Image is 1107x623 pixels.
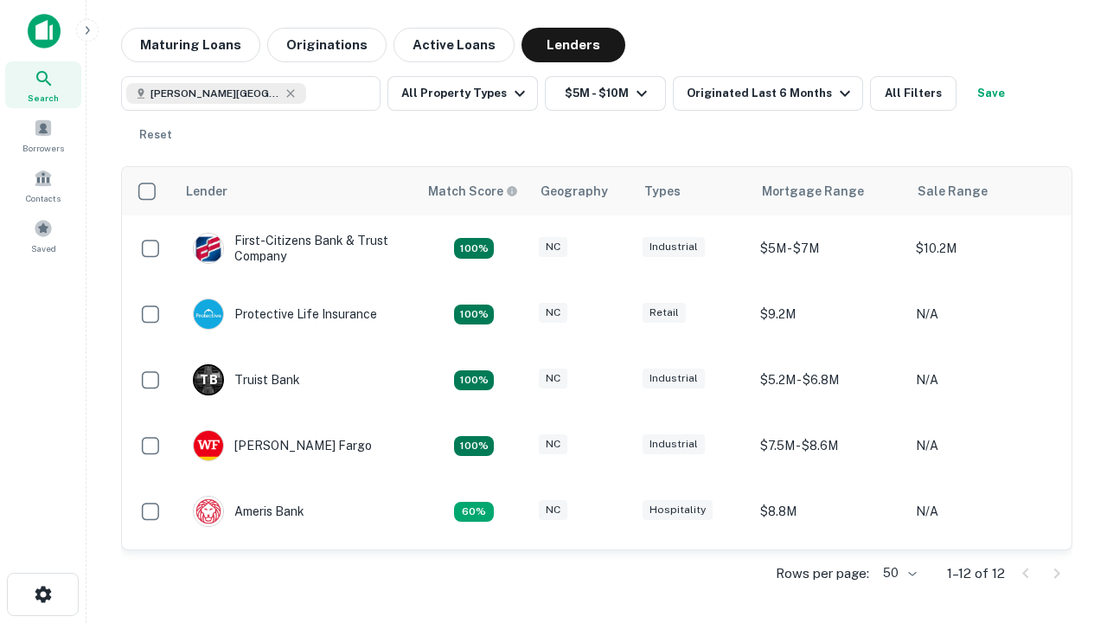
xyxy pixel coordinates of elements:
[428,182,515,201] h6: Match Score
[907,544,1063,610] td: N/A
[5,212,81,259] a: Saved
[539,303,567,323] div: NC
[643,237,705,257] div: Industrial
[150,86,280,101] span: [PERSON_NAME][GEOGRAPHIC_DATA], [GEOGRAPHIC_DATA]
[5,61,81,108] a: Search
[752,215,907,281] td: $5M - $7M
[186,181,227,202] div: Lender
[22,141,64,155] span: Borrowers
[687,83,855,104] div: Originated Last 6 Months
[394,28,515,62] button: Active Loans
[539,434,567,454] div: NC
[876,561,919,586] div: 50
[121,28,260,62] button: Maturing Loans
[539,237,567,257] div: NC
[387,76,538,111] button: All Property Types
[5,162,81,209] a: Contacts
[907,413,1063,478] td: N/A
[752,413,907,478] td: $7.5M - $8.6M
[752,281,907,347] td: $9.2M
[194,497,223,526] img: picture
[907,347,1063,413] td: N/A
[193,496,304,527] div: Ameris Bank
[539,369,567,389] div: NC
[752,544,907,610] td: $9.2M
[907,281,1063,347] td: N/A
[418,167,530,215] th: Capitalize uses an advanced AI algorithm to match your search with the best lender. The match sco...
[193,430,372,461] div: [PERSON_NAME] Fargo
[963,76,1019,111] button: Save your search to get updates of matches that match your search criteria.
[541,181,608,202] div: Geography
[752,478,907,544] td: $8.8M
[530,167,634,215] th: Geography
[194,431,223,460] img: picture
[267,28,387,62] button: Originations
[673,76,863,111] button: Originated Last 6 Months
[200,371,217,389] p: T B
[1021,485,1107,568] iframe: Chat Widget
[634,167,752,215] th: Types
[128,118,183,152] button: Reset
[428,182,518,201] div: Capitalize uses an advanced AI algorithm to match your search with the best lender. The match sco...
[776,563,869,584] p: Rows per page:
[454,436,494,457] div: Matching Properties: 2, hasApolloMatch: undefined
[907,167,1063,215] th: Sale Range
[643,434,705,454] div: Industrial
[194,299,223,329] img: picture
[644,181,681,202] div: Types
[193,233,400,264] div: First-citizens Bank & Trust Company
[28,91,59,105] span: Search
[193,299,377,330] div: Protective Life Insurance
[918,181,988,202] div: Sale Range
[752,347,907,413] td: $5.2M - $6.8M
[28,14,61,48] img: capitalize-icon.png
[454,305,494,325] div: Matching Properties: 2, hasApolloMatch: undefined
[5,112,81,158] a: Borrowers
[26,191,61,205] span: Contacts
[643,303,686,323] div: Retail
[870,76,957,111] button: All Filters
[194,234,223,263] img: picture
[454,370,494,391] div: Matching Properties: 3, hasApolloMatch: undefined
[176,167,418,215] th: Lender
[907,215,1063,281] td: $10.2M
[193,364,300,395] div: Truist Bank
[454,238,494,259] div: Matching Properties: 2, hasApolloMatch: undefined
[545,76,666,111] button: $5M - $10M
[752,167,907,215] th: Mortgage Range
[31,241,56,255] span: Saved
[454,502,494,523] div: Matching Properties: 1, hasApolloMatch: undefined
[907,478,1063,544] td: N/A
[762,181,864,202] div: Mortgage Range
[643,500,713,520] div: Hospitality
[947,563,1005,584] p: 1–12 of 12
[643,369,705,389] div: Industrial
[539,500,567,520] div: NC
[522,28,625,62] button: Lenders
